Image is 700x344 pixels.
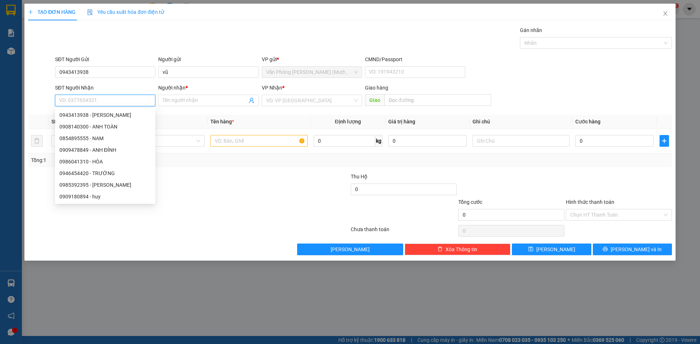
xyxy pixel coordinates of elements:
[79,9,97,27] img: logo.jpg
[158,55,258,63] div: Người gửi
[59,134,151,142] div: 0854895555 - NAM
[31,135,43,147] button: delete
[660,135,669,147] button: plus
[520,27,542,33] label: Gán nhãn
[59,123,151,131] div: 0908140300 - ANH TOÀN
[446,245,477,253] span: Xóa Thông tin
[350,225,458,238] div: Chưa thanh toán
[331,245,370,253] span: [PERSON_NAME]
[55,144,155,156] div: 0909478849 - ANH ĐỈNH
[59,193,151,201] div: 0909180894 - huy
[472,135,569,147] input: Ghi Chú
[458,199,482,205] span: Tổng cước
[55,109,155,121] div: 0943413938 - vũ
[59,169,151,177] div: 0946454420 - TRƯỜNG
[262,85,282,91] span: VP Nhận
[335,119,361,124] span: Định lượng
[566,199,614,205] label: Hình thức thanh toán
[536,245,575,253] span: [PERSON_NAME]
[31,156,270,164] div: Tổng: 1
[112,135,200,146] span: Khác
[384,94,491,106] input: Dọc đường
[470,115,572,129] th: Ghi chú
[611,245,662,253] span: [PERSON_NAME] và In
[28,9,33,15] span: plus
[660,138,669,144] span: plus
[61,28,100,33] b: [DOMAIN_NAME]
[655,4,676,24] button: Close
[297,244,403,255] button: [PERSON_NAME]
[388,135,467,147] input: 0
[365,85,388,91] span: Giao hàng
[405,244,511,255] button: deleteXóa Thông tin
[55,84,155,92] div: SĐT Người Nhận
[55,156,155,167] div: 0986041310 - HÒA
[87,9,164,15] span: Yêu cầu xuất hóa đơn điện tử
[55,191,155,202] div: 0909180894 - huy
[28,9,75,15] span: TẠO ĐƠN HÀNG
[210,119,234,124] span: Tên hàng
[9,47,41,81] b: [PERSON_NAME]
[575,119,600,124] span: Cước hàng
[59,181,151,189] div: 0985392395 - [PERSON_NAME]
[528,246,533,252] span: save
[388,119,415,124] span: Giá trị hàng
[55,55,155,63] div: SĐT Người Gửi
[47,11,70,58] b: BIÊN NHẬN GỬI HÀNG
[603,246,608,252] span: printer
[437,246,443,252] span: delete
[365,55,465,63] div: CMND/Passport
[249,98,254,103] span: user-add
[87,9,93,15] img: icon
[55,133,155,144] div: 0854895555 - NAM
[59,111,151,119] div: 0943413938 - [PERSON_NAME]
[210,135,307,147] input: VD: Bàn, Ghế
[512,244,591,255] button: save[PERSON_NAME]
[59,146,151,154] div: 0909478849 - ANH ĐỈNH
[662,11,668,16] span: close
[158,84,258,92] div: Người nhận
[59,158,151,166] div: 0986041310 - HÒA
[593,244,672,255] button: printer[PERSON_NAME] và In
[61,35,100,44] li: (c) 2017
[55,121,155,133] div: 0908140300 - ANH TOÀN
[51,119,57,124] span: SL
[266,67,358,78] span: Văn Phòng Trần Phú (Mường Thanh)
[351,174,367,179] span: Thu Hộ
[262,55,362,63] div: VP gửi
[55,179,155,191] div: 0985392395 - DUY
[9,9,46,46] img: logo.jpg
[365,94,384,106] span: Giao
[55,167,155,179] div: 0946454420 - TRƯỜNG
[375,135,382,147] span: kg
